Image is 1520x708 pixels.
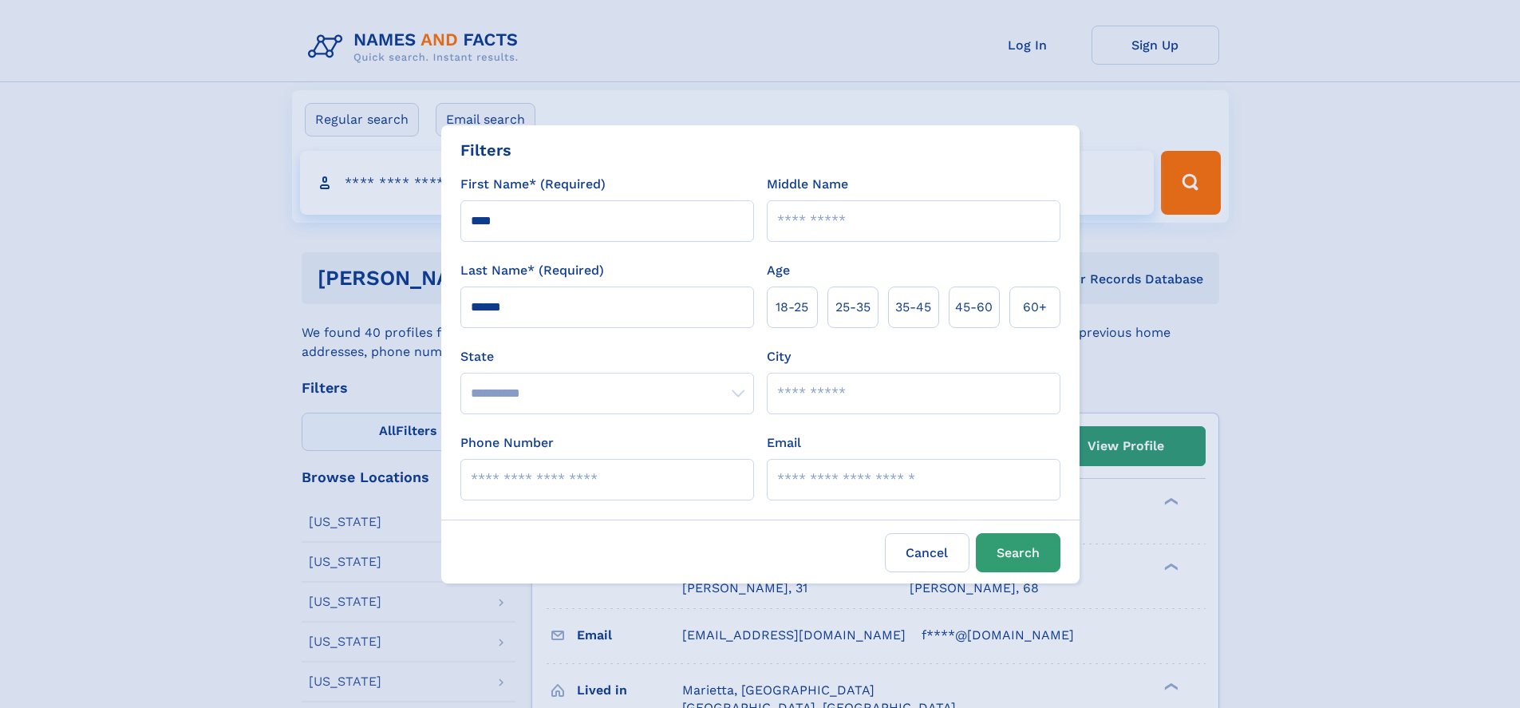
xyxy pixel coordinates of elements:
[460,347,754,366] label: State
[460,433,554,453] label: Phone Number
[955,298,993,317] span: 45‑60
[895,298,931,317] span: 35‑45
[460,261,604,280] label: Last Name* (Required)
[767,175,848,194] label: Middle Name
[767,347,791,366] label: City
[767,433,801,453] label: Email
[1023,298,1047,317] span: 60+
[835,298,871,317] span: 25‑35
[776,298,808,317] span: 18‑25
[767,261,790,280] label: Age
[460,175,606,194] label: First Name* (Required)
[460,138,511,162] div: Filters
[976,533,1060,572] button: Search
[885,533,969,572] label: Cancel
